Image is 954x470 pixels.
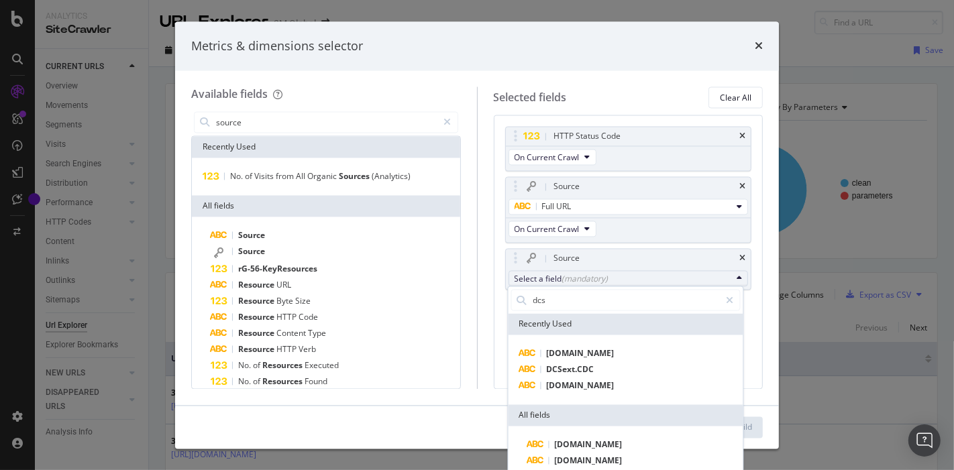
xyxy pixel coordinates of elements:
span: Found [305,376,327,388]
button: Clear All [708,87,763,109]
span: [DOMAIN_NAME] [547,347,615,359]
span: Executed [305,360,339,371]
span: Size [295,296,311,307]
span: Full URL [542,201,572,213]
span: All [296,171,307,182]
span: Sources [339,171,372,182]
span: rG-56-KeyResources [238,263,317,275]
span: Resource [238,344,276,355]
span: No. [230,171,245,182]
span: Visits [254,171,276,182]
div: Metrics & dimensions selector [191,38,363,55]
div: SourcetimesSelect a field(mandatory)Recently Used[DOMAIN_NAME] DCSext.CDC [DOMAIN_NAME] All fields [505,249,752,290]
span: HTTP [276,312,299,323]
div: times [739,133,745,141]
span: from [276,171,296,182]
span: of [253,376,262,388]
input: Search by field name [532,290,721,310]
div: Selected fields [494,90,567,105]
div: Clear All [720,92,751,103]
span: DCSext.CDC [547,363,594,375]
span: Resources [262,376,305,388]
div: Source [554,252,580,266]
span: Organic [307,171,339,182]
div: HTTP Status CodetimesOn Current Crawl [505,127,752,172]
div: times [755,38,763,55]
div: HTTP Status Code [554,130,621,143]
span: Type [308,328,326,339]
div: (mandatory) [562,273,608,284]
span: [DOMAIN_NAME] [547,379,615,391]
div: modal [175,21,779,449]
span: Code [299,312,318,323]
span: No. [238,376,253,388]
span: URL [276,280,291,291]
div: times [739,255,745,263]
span: HTTP [276,344,299,355]
span: (Analytics) [372,171,411,182]
span: On Current Crawl [515,223,580,235]
div: SourcetimesFull URLOn Current Crawl [505,177,752,243]
span: On Current Crawl [515,152,580,163]
span: Resource [238,296,276,307]
input: Search by field name [215,113,438,133]
span: Resource [238,312,276,323]
span: Resource [238,328,276,339]
span: No. [238,360,253,371]
span: Resource [238,280,276,291]
div: Select a field [515,273,732,284]
span: of [245,171,254,182]
button: On Current Crawl [509,221,596,237]
div: Recently Used [192,137,460,158]
div: Available fields [191,87,268,102]
button: On Current Crawl [509,150,596,166]
div: All fields [509,404,743,426]
div: Source [554,180,580,194]
span: Source [238,230,265,241]
span: Source [238,246,265,257]
span: Byte [276,296,295,307]
div: Open Intercom Messenger [908,424,941,457]
div: All fields [192,196,460,217]
span: Resources [262,360,305,371]
span: Content [276,328,308,339]
button: Select a field(mandatory) [509,271,749,287]
span: Verb [299,344,316,355]
div: Recently Used [509,313,743,335]
button: Full URL [509,199,749,215]
span: of [253,360,262,371]
div: times [739,183,745,191]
